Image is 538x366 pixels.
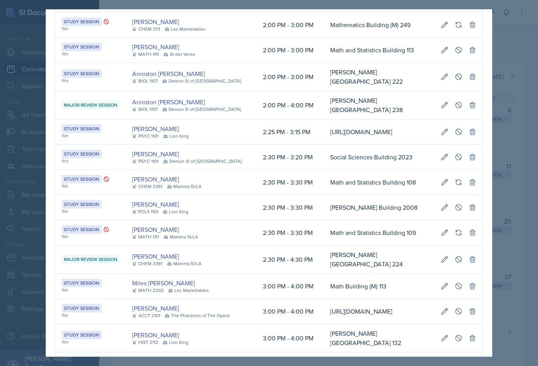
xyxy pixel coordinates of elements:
div: We [62,50,120,57]
div: We [62,157,120,164]
td: 2:30 PM - 3:30 PM [257,220,324,245]
div: Les Mariettables [165,26,205,33]
div: Study Session [62,124,102,133]
td: [URL][DOMAIN_NAME] [324,119,435,145]
td: 2:00 PM - 3:00 PM [257,12,324,38]
a: [PERSON_NAME] [132,304,179,313]
div: We [62,25,120,32]
div: Study Session [62,200,102,209]
a: Anniston [PERSON_NAME] [132,97,205,107]
td: 2:30 PM - 4:30 PM [257,245,324,274]
td: Mathematics Building (M) 249 [324,12,435,38]
div: PSYC 1101 [132,158,159,165]
div: Demon SI of [GEOGRAPHIC_DATA] [162,106,241,113]
div: MATH 1111 [132,51,159,58]
div: Study Session [62,150,102,158]
div: ACCT 2101 [132,312,160,319]
div: Lion King [163,339,188,346]
a: [PERSON_NAME] [132,200,179,209]
div: Major Review Session [62,101,120,109]
div: Mamma SI/LA [167,183,202,190]
div: PSYC 1101 [132,133,159,140]
td: Math and Statistics Building 109 [324,220,435,245]
td: [PERSON_NAME][GEOGRAPHIC_DATA] 222 [324,63,435,91]
div: Major Review Session [62,255,120,264]
td: 3:00 PM - 4:00 PM [257,324,324,352]
div: Lion King [163,133,189,140]
div: BIOL 1107 [132,78,158,85]
td: [PERSON_NAME][GEOGRAPHIC_DATA] 238 [324,91,435,119]
div: CHEM 1211 [132,26,160,33]
td: 2:25 PM - 3:15 PM [257,119,324,145]
div: MATH 2202 [132,287,164,294]
div: We [62,312,120,319]
td: Math Building (M) 113 [324,274,435,299]
td: 2:30 PM - 3:30 PM [257,170,324,195]
div: Study Session [62,304,102,312]
div: POLS 1101 [132,208,158,215]
div: CHEM 3361 [132,183,162,190]
td: Math and Statistics Building 113 [324,38,435,63]
div: MATH 1111 [132,233,159,240]
td: 2:30 PM - 3:20 PM [257,145,324,170]
div: BIOL 1107 [132,106,158,113]
div: Les Mariettables [168,287,209,294]
td: Math and Statistics Building 108 [324,170,435,195]
div: Study Session [62,331,102,339]
td: 3:00 PM - 4:00 PM [257,274,324,299]
div: We [62,287,120,293]
td: [PERSON_NAME][GEOGRAPHIC_DATA] 224 [324,245,435,274]
div: Lion King [163,208,188,215]
a: [PERSON_NAME] [132,252,179,261]
a: [PERSON_NAME] [132,124,179,133]
div: Study Session [62,69,102,78]
td: [PERSON_NAME] Building 2008 [324,195,435,220]
a: [PERSON_NAME] [132,17,179,26]
div: HIST 2112 [132,339,158,346]
a: [PERSON_NAME] [132,225,179,234]
div: Study Session [62,225,102,234]
div: CHEM 3361 [132,260,162,267]
a: [PERSON_NAME] [132,149,179,159]
div: Study Session [62,17,102,26]
div: Study Session [62,175,102,183]
div: We [62,208,120,215]
td: Social Sciences Building 2023 [324,145,435,170]
td: 2:00 PM - 3:00 PM [257,38,324,63]
div: Demon SI of [GEOGRAPHIC_DATA] [162,78,241,85]
td: 2:00 PM - 4:00 PM [257,91,324,119]
td: [URL][DOMAIN_NAME] [324,299,435,324]
div: The Phantoms of The Opera [165,312,229,319]
td: 2:30 PM - 3:30 PM [257,195,324,220]
div: Mamma SI/LA [164,233,198,240]
a: [PERSON_NAME] [132,174,179,184]
a: [PERSON_NAME] [132,42,179,52]
a: Miles [PERSON_NAME] [132,278,195,288]
div: We [62,132,120,139]
div: We [62,233,120,240]
a: Anniston [PERSON_NAME] [132,69,205,78]
a: [PERSON_NAME] [132,330,179,340]
div: We [62,77,120,84]
div: We [62,183,120,190]
td: [PERSON_NAME][GEOGRAPHIC_DATA] 132 [324,324,435,352]
div: Demon SI of [GEOGRAPHIC_DATA] [163,158,242,165]
div: We [62,338,120,345]
td: 3:00 PM - 4:00 PM [257,299,324,324]
td: 2:00 PM - 3:00 PM [257,63,324,91]
div: Study Session [62,43,102,51]
div: Mamma SI/LA [167,260,202,267]
div: SI-der Verse [164,51,195,58]
div: Study Session [62,279,102,287]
